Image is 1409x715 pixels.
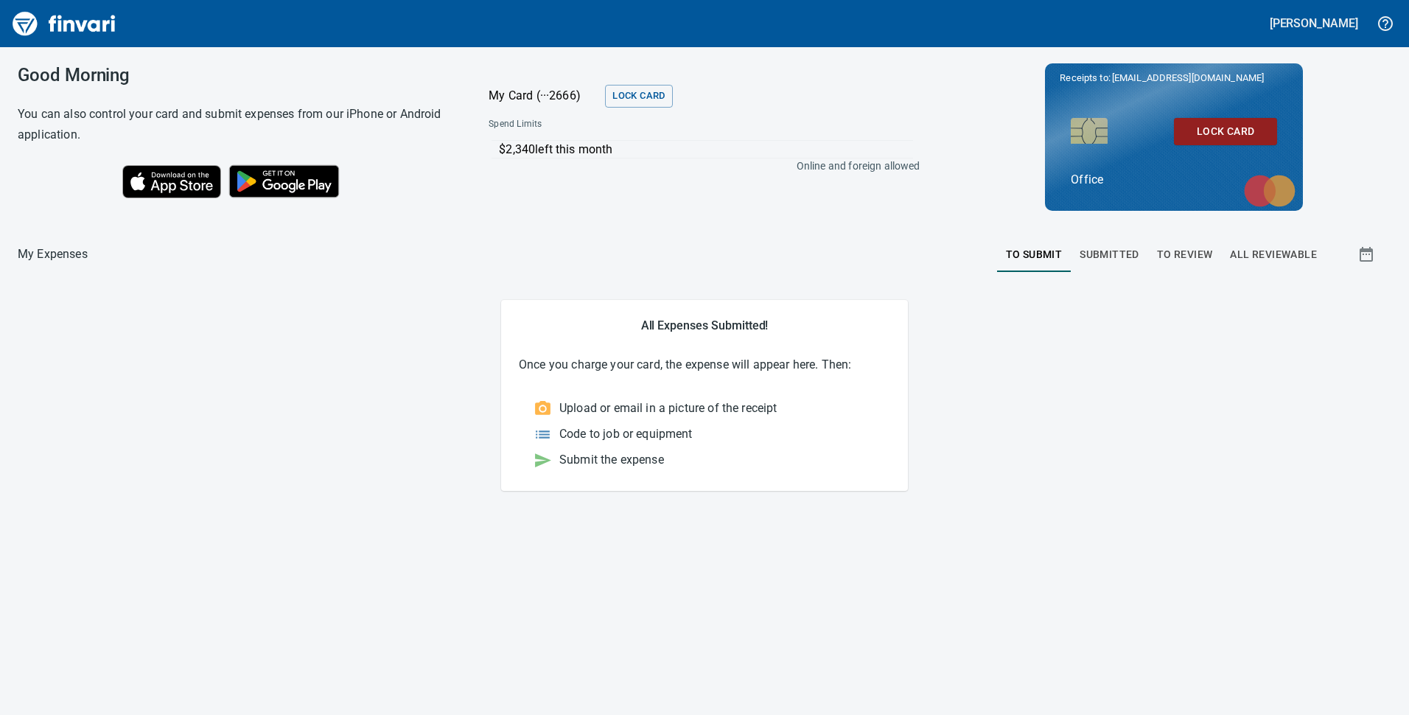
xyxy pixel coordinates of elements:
[1071,171,1277,189] p: Office
[1174,118,1277,145] button: Lock Card
[1060,71,1288,86] p: Receipts to:
[1006,245,1063,264] span: To Submit
[18,245,88,263] p: My Expenses
[1080,245,1139,264] span: Submitted
[559,451,664,469] p: Submit the expense
[559,400,777,417] p: Upload or email in a picture of the receipt
[1111,71,1265,85] span: [EMAIL_ADDRESS][DOMAIN_NAME]
[1230,245,1317,264] span: All Reviewable
[559,425,693,443] p: Code to job or equipment
[1237,167,1303,214] img: mastercard.svg
[122,165,221,198] img: Download on the App Store
[18,104,452,145] h6: You can also control your card and submit expenses from our iPhone or Android application.
[1186,122,1265,141] span: Lock Card
[1270,15,1358,31] h5: [PERSON_NAME]
[519,356,890,374] p: Once you charge your card, the expense will appear here. Then:
[519,318,890,333] h5: All Expenses Submitted!
[1344,237,1391,272] button: Show transactions within a particular date range
[612,88,665,105] span: Lock Card
[1157,245,1213,264] span: To Review
[18,245,88,263] nav: breadcrumb
[499,141,912,158] p: $2,340 left this month
[221,157,348,206] img: Get it on Google Play
[18,65,452,86] h3: Good Morning
[605,85,672,108] button: Lock Card
[477,158,920,173] p: Online and foreign allowed
[489,117,730,132] span: Spend Limits
[1266,12,1362,35] button: [PERSON_NAME]
[489,87,599,105] p: My Card (···2666)
[9,6,119,41] img: Finvari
